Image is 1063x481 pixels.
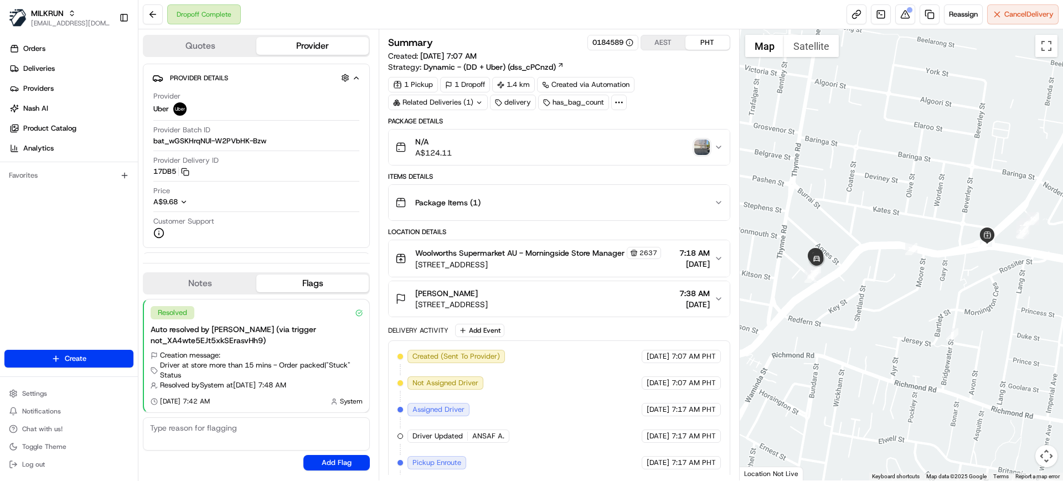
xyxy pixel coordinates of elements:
div: 12 [1016,226,1028,238]
a: Created via Automation [537,77,634,92]
div: Items Details [388,172,730,181]
button: Reassign [944,4,983,24]
span: Customer Support [153,216,214,226]
button: PHT [685,35,730,50]
span: A$9.68 [153,197,178,206]
img: photo_proof_of_delivery image [694,139,710,155]
button: Provider [256,37,369,55]
span: Product Catalog [23,123,76,133]
span: Cancel Delivery [1004,9,1054,19]
button: 0184589 [592,38,633,48]
span: Analytics [23,143,54,153]
span: Created: [388,50,477,61]
button: CancelDelivery [987,4,1059,24]
button: Notifications [4,404,133,419]
div: Package Details [388,117,730,126]
div: Strategy: [388,61,564,73]
span: Assigned Driver [412,405,465,415]
button: [PERSON_NAME][STREET_ADDRESS]7:38 AM[DATE] [389,281,729,317]
a: Providers [4,80,138,97]
span: A$124.11 [415,147,452,158]
button: [EMAIL_ADDRESS][DOMAIN_NAME] [31,19,110,28]
div: 5 [946,328,958,340]
div: Location Details [388,227,730,236]
div: 14 [804,271,817,283]
span: Log out [22,460,45,469]
span: [DATE] [679,299,710,310]
span: Deliveries [23,64,55,74]
span: Resolved by System [160,380,224,390]
button: Provider Details [152,69,360,87]
span: 7:17 AM PHT [672,431,716,441]
button: Toggle Theme [4,439,133,454]
div: Auto resolved by [PERSON_NAME] (via trigger not_XA4wte5EJt5xkSErasvHh9) [151,324,363,346]
div: 1 Dropoff [440,77,490,92]
div: 6 [980,235,992,247]
a: Deliveries [4,60,138,77]
button: Create [4,350,133,368]
div: Favorites [4,167,133,184]
span: Provider Delivery ID [153,156,219,165]
div: 11 [1016,221,1029,233]
h3: Summary [388,38,433,48]
div: 16 [807,266,819,278]
span: Pickup Enroute [412,458,461,468]
div: 10 [1027,213,1039,225]
span: Not Assigned Driver [412,378,478,388]
span: Woolworths Supermarket AU - Morningside Store Manager [415,247,625,258]
button: Package Items (1) [389,185,729,220]
span: bat_wGSKHrqNUl-W2PVbHK-Bzw [153,136,266,146]
span: Nash AI [23,104,48,113]
span: MILKRUN [31,8,64,19]
span: Provider [153,91,180,101]
button: MILKRUNMILKRUN[EMAIL_ADDRESS][DOMAIN_NAME] [4,4,115,31]
img: MILKRUN [9,9,27,27]
button: N/AA$124.11photo_proof_of_delivery image [389,130,729,165]
span: at [DATE] 7:48 AM [226,380,286,390]
span: Chat with us! [22,425,63,433]
span: Dynamic - (DD + Uber) (dss_cPCnzd) [424,61,556,73]
span: 7:18 AM [679,247,710,258]
a: Open this area in Google Maps (opens a new window) [742,466,779,480]
span: Providers [23,84,54,94]
span: N/A [415,136,452,147]
span: Provider Batch ID [153,125,210,135]
span: Toggle Theme [22,442,66,451]
a: Orders [4,40,138,58]
div: 13 [905,243,917,255]
span: [DATE] [647,405,669,415]
span: System [340,397,363,406]
button: Flags [256,275,369,292]
span: Package Items ( 1 ) [415,197,481,208]
div: delivery [490,95,536,110]
span: 7:17 AM PHT [672,405,716,415]
span: [DATE] [647,378,669,388]
div: Resolved [151,306,194,319]
a: Terms (opens in new tab) [993,473,1009,479]
button: Quotes [144,37,256,55]
span: [DATE] [647,351,669,361]
a: Analytics [4,139,138,157]
span: Creation message: [160,350,220,360]
button: Keyboard shortcuts [872,473,920,480]
div: 15 [809,266,821,278]
a: Nash AI [4,100,138,117]
span: 7:38 AM [679,288,710,299]
button: Add Event [455,324,504,337]
button: Chat with us! [4,421,133,437]
span: [STREET_ADDRESS] [415,259,661,270]
span: Price [153,186,170,196]
button: Add Flag [303,455,370,470]
span: Notifications [22,407,61,416]
span: Provider Details [170,74,228,82]
a: Product Catalog [4,120,138,137]
div: has_bag_count [538,95,609,110]
button: AEST [641,35,685,50]
a: Dynamic - (DD + Uber) (dss_cPCnzd) [424,61,564,73]
div: 1.4 km [492,77,535,92]
button: Map camera controls [1035,445,1057,467]
button: Log out [4,457,133,472]
button: Settings [4,386,133,401]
